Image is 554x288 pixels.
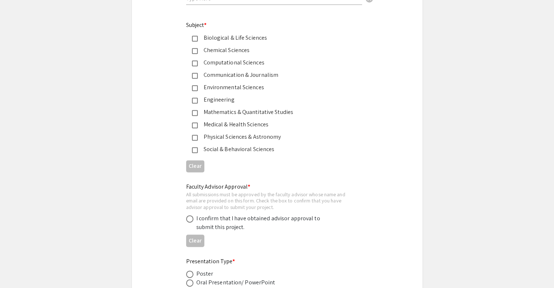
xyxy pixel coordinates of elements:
div: Oral Presentation/ PowerPoint [196,278,275,287]
div: Biological & Life Sciences [198,33,351,42]
div: All submissions must be approved by the faculty advisor whose name and email are provided on this... [186,191,357,210]
div: Chemical Sciences [198,46,351,55]
mat-label: Subject [186,21,207,29]
button: Clear [186,160,204,172]
div: Communication & Journalism [198,71,351,79]
button: Clear [186,234,204,246]
div: I confirm that I have obtained advisor approval to submit this project. [196,214,324,232]
div: Physical Sciences & Astronomy [198,133,351,141]
mat-label: Faculty Advisor Approval [186,183,251,190]
iframe: Chat [5,255,31,283]
div: Mathematics & Quantitative Studies [198,108,351,117]
div: Social & Behavioral Sciences [198,145,351,154]
div: Medical & Health Sciences [198,120,351,129]
div: Environmental Sciences [198,83,351,92]
div: Engineering [198,95,351,104]
div: Poster [196,269,213,278]
mat-label: Presentation Type [186,257,235,265]
div: Computational Sciences [198,58,351,67]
